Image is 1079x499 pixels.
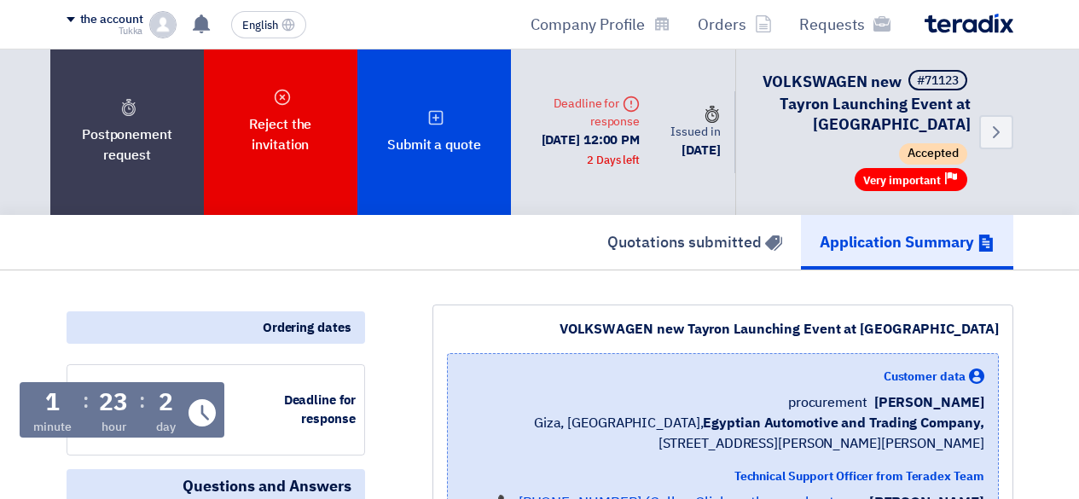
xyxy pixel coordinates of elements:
a: Quotations submitted [589,215,801,270]
font: VOLKSWAGEN new Tayron Launching Event at [GEOGRAPHIC_DATA] [763,70,971,136]
font: English [242,17,278,33]
font: Customer data [884,368,966,386]
font: 23 [99,385,128,421]
font: #71123 [917,72,959,90]
font: Giza, [GEOGRAPHIC_DATA], [STREET_ADDRESS][PERSON_NAME][PERSON_NAME] [534,413,984,454]
font: Deadline for response [284,391,356,429]
font: Issued in [670,123,720,141]
font: 2 Days left [587,152,640,168]
font: Egyptian Automotive and Trading Company, [703,413,983,433]
h5: VOLKSWAGEN new Tayron Launching Event at Azha [757,70,971,135]
font: hour [102,418,126,436]
font: the account [80,10,143,28]
font: VOLKSWAGEN new Tayron Launching Event at [GEOGRAPHIC_DATA] [560,319,998,339]
font: Orders [698,13,746,36]
font: : [139,386,145,416]
font: Quotations submitted [607,230,762,253]
font: minute [33,418,71,436]
font: Postponement request [82,125,172,165]
font: Deadline for response [554,95,640,131]
font: Requests [799,13,865,36]
font: Application Summary [820,230,974,253]
font: Very important [863,172,941,189]
img: Teradix logo [925,14,1013,33]
a: Application Summary [801,215,1013,270]
font: Company Profile [531,13,645,36]
font: Questions and Answers [183,474,351,497]
font: Tukka [119,24,143,38]
font: day [156,418,176,436]
button: English [231,11,306,38]
a: Requests [786,4,904,44]
font: Technical Support Officer from Teradex Team [734,467,984,485]
font: [DATE] 12:00 PM [542,131,641,149]
font: 2 [159,385,173,421]
a: Orders [684,4,786,44]
font: Accepted [908,145,959,163]
font: Submit a quote [387,135,481,155]
font: : [83,386,89,416]
img: profile_test.png [149,11,177,38]
font: Ordering dates [263,318,351,337]
font: procurement [788,392,867,413]
font: [PERSON_NAME] [874,392,984,413]
font: Reject the invitation [249,114,311,155]
font: 1 [45,385,60,421]
font: [DATE] [682,141,720,160]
